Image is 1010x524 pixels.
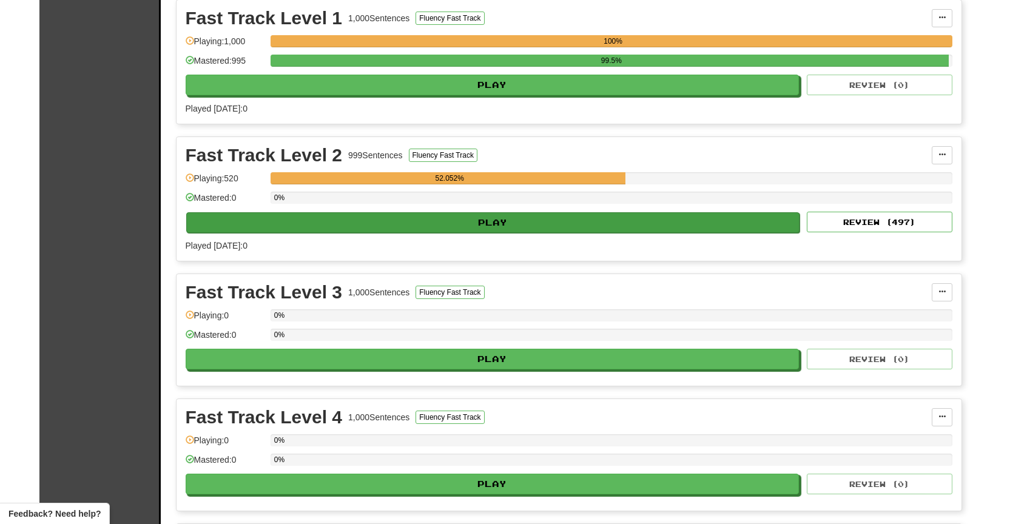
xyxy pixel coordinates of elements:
button: Fluency Fast Track [416,286,484,299]
button: Review (0) [807,75,952,95]
button: Review (0) [807,349,952,369]
div: Fast Track Level 3 [186,283,343,301]
button: Fluency Fast Track [409,149,477,162]
div: Mastered: 0 [186,329,264,349]
button: Play [186,212,800,233]
div: 999 Sentences [348,149,403,161]
div: Fast Track Level 2 [186,146,343,164]
div: 100% [274,35,952,47]
span: Played [DATE]: 0 [186,241,247,250]
div: 1,000 Sentences [348,411,409,423]
button: Play [186,474,800,494]
div: Fast Track Level 4 [186,408,343,426]
button: Play [186,75,800,95]
div: 99.5% [274,55,949,67]
button: Review (0) [807,474,952,494]
div: Playing: 520 [186,172,264,192]
button: Play [186,349,800,369]
div: Mastered: 0 [186,454,264,474]
div: Playing: 1,000 [186,35,264,55]
div: Fast Track Level 1 [186,9,343,27]
div: 1,000 Sentences [348,12,409,24]
button: Fluency Fast Track [416,411,484,424]
button: Fluency Fast Track [416,12,484,25]
div: Playing: 0 [186,434,264,454]
div: Mastered: 0 [186,192,264,212]
span: Open feedback widget [8,508,101,520]
div: Playing: 0 [186,309,264,329]
div: 52.052% [274,172,625,184]
span: Played [DATE]: 0 [186,104,247,113]
div: Mastered: 995 [186,55,264,75]
div: 1,000 Sentences [348,286,409,298]
button: Review (497) [807,212,952,232]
